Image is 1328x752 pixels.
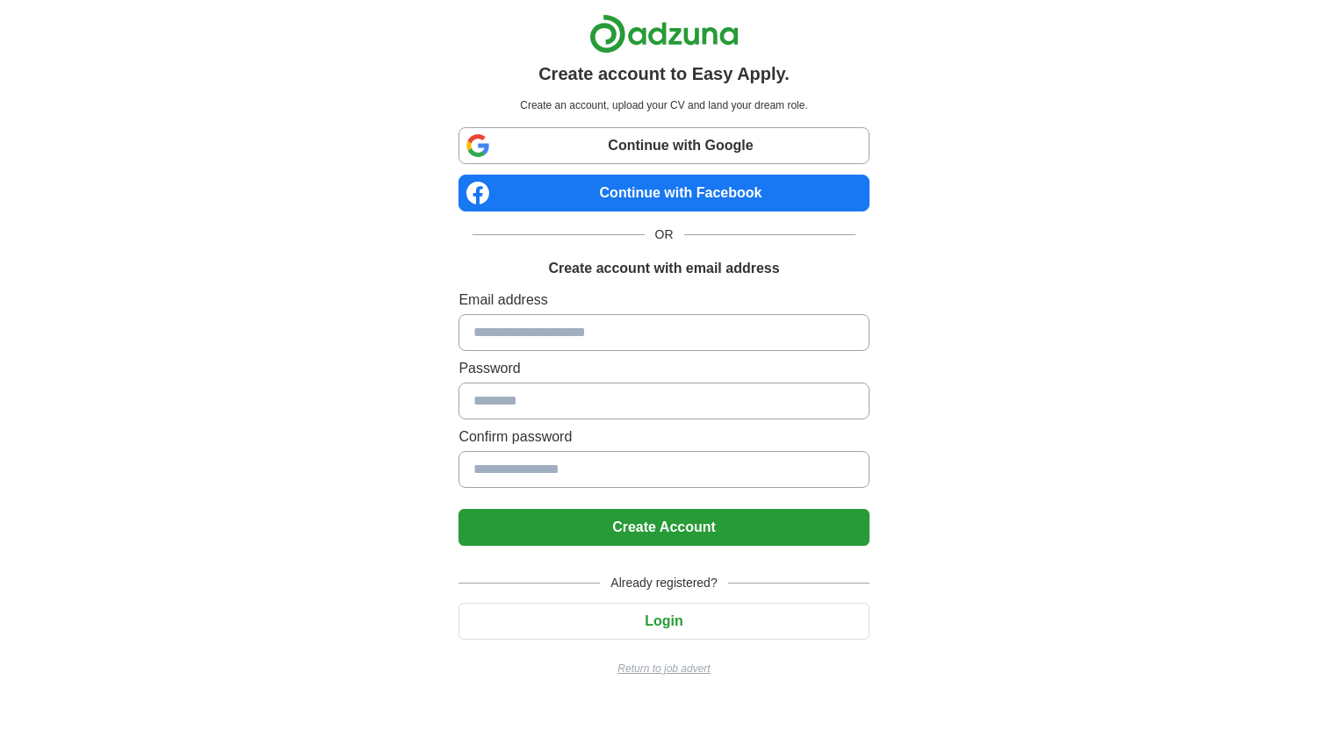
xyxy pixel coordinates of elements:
[458,175,869,211] a: Continue with Facebook
[458,509,869,546] button: Create Account
[458,127,869,164] a: Continue with Google
[645,226,684,244] span: OR
[458,426,869,448] label: Confirm password
[458,613,869,628] a: Login
[458,290,869,311] label: Email address
[600,574,727,592] span: Already registered?
[589,14,739,54] img: Adzuna logo
[538,61,790,87] h1: Create account to Easy Apply.
[548,258,779,279] h1: Create account with email address
[458,358,869,379] label: Password
[458,603,869,640] button: Login
[458,661,869,677] a: Return to job advert
[462,97,865,113] p: Create an account, upload your CV and land your dream role.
